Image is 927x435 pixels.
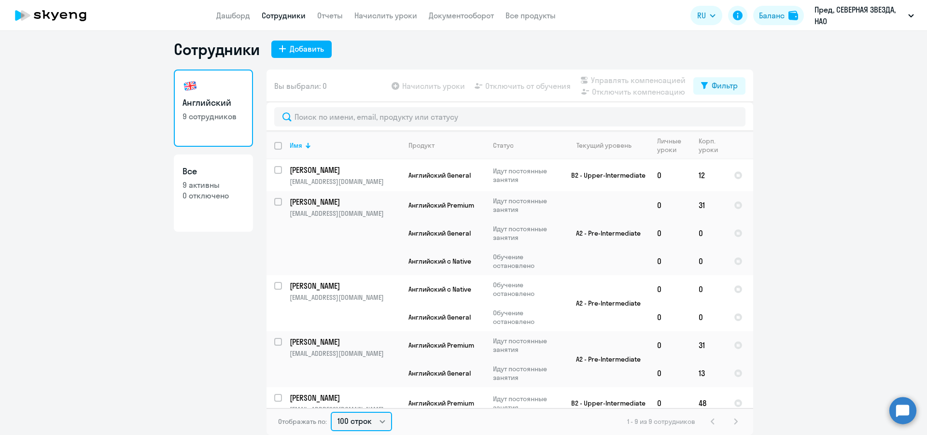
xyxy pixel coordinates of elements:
[493,394,559,412] p: Идут постоянные занятия
[691,303,726,331] td: 0
[493,167,559,184] p: Идут постоянные занятия
[408,313,471,322] span: Английский General
[290,293,400,302] p: [EMAIL_ADDRESS][DOMAIN_NAME]
[271,41,332,58] button: Добавить
[810,4,919,27] button: Пред, СЕВЕРНАЯ ЗВЕЗДА, НАО
[691,275,726,303] td: 0
[408,285,471,294] span: Английский с Native
[290,165,399,175] p: [PERSON_NAME]
[290,393,400,403] a: [PERSON_NAME]
[262,11,306,20] a: Сотрудники
[712,80,738,91] div: Фильтр
[290,196,400,207] a: [PERSON_NAME]
[274,107,745,126] input: Поиск по имени, email, продукту или статусу
[278,417,327,426] span: Отображать по:
[627,417,695,426] span: 1 - 9 из 9 сотрудников
[567,141,649,150] div: Текущий уровень
[290,405,400,414] p: [EMAIL_ADDRESS][DOMAIN_NAME]
[290,196,399,207] p: [PERSON_NAME]
[408,257,471,266] span: Английский с Native
[183,190,244,201] p: 0 отключено
[493,141,514,150] div: Статус
[649,387,691,419] td: 0
[290,337,400,347] a: [PERSON_NAME]
[560,331,649,387] td: A2 - Pre-Intermediate
[493,309,559,326] p: Обучение остановлено
[174,40,260,59] h1: Сотрудники
[649,275,691,303] td: 0
[753,6,804,25] button: Балансbalance
[560,387,649,419] td: B2 - Upper-Intermediate
[560,275,649,331] td: A2 - Pre-Intermediate
[691,159,726,191] td: 12
[290,141,400,150] div: Имя
[576,141,632,150] div: Текущий уровень
[408,369,471,378] span: Английский General
[649,219,691,247] td: 0
[697,10,706,21] span: RU
[691,247,726,275] td: 0
[290,337,399,347] p: [PERSON_NAME]
[290,281,400,291] a: [PERSON_NAME]
[759,10,785,21] div: Баланс
[183,180,244,190] p: 9 активны
[691,387,726,419] td: 48
[408,201,474,210] span: Английский Premium
[408,171,471,180] span: Английский General
[290,141,302,150] div: Имя
[290,165,400,175] a: [PERSON_NAME]
[691,219,726,247] td: 0
[183,111,244,122] p: 9 сотрудников
[699,137,726,154] div: Корп. уроки
[493,337,559,354] p: Идут постоянные занятия
[657,137,690,154] div: Личные уроки
[354,11,417,20] a: Начислить уроки
[691,191,726,219] td: 31
[290,349,400,358] p: [EMAIL_ADDRESS][DOMAIN_NAME]
[290,393,399,403] p: [PERSON_NAME]
[408,141,435,150] div: Продукт
[493,196,559,214] p: Идут постоянные занятия
[693,77,745,95] button: Фильтр
[408,341,474,350] span: Английский Premium
[690,6,722,25] button: RU
[174,70,253,147] a: Английский9 сотрудников
[183,165,244,178] h3: Все
[649,331,691,359] td: 0
[506,11,556,20] a: Все продукты
[493,253,559,270] p: Обучение остановлено
[408,229,471,238] span: Английский General
[429,11,494,20] a: Документооборот
[788,11,798,20] img: balance
[493,281,559,298] p: Обучение остановлено
[290,177,400,186] p: [EMAIL_ADDRESS][DOMAIN_NAME]
[649,191,691,219] td: 0
[560,159,649,191] td: B2 - Upper-Intermediate
[174,154,253,232] a: Все9 активны0 отключено
[290,281,399,291] p: [PERSON_NAME]
[649,159,691,191] td: 0
[493,365,559,382] p: Идут постоянные занятия
[560,191,649,275] td: A2 - Pre-Intermediate
[649,247,691,275] td: 0
[183,97,244,109] h3: Английский
[290,209,400,218] p: [EMAIL_ADDRESS][DOMAIN_NAME]
[649,303,691,331] td: 0
[649,359,691,387] td: 0
[691,331,726,359] td: 31
[216,11,250,20] a: Дашборд
[815,4,904,27] p: Пред, СЕВЕРНАЯ ЗВЕЗДА, НАО
[274,80,327,92] span: Вы выбрали: 0
[408,399,474,407] span: Английский Premium
[183,78,198,94] img: english
[317,11,343,20] a: Отчеты
[290,43,324,55] div: Добавить
[493,225,559,242] p: Идут постоянные занятия
[691,359,726,387] td: 13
